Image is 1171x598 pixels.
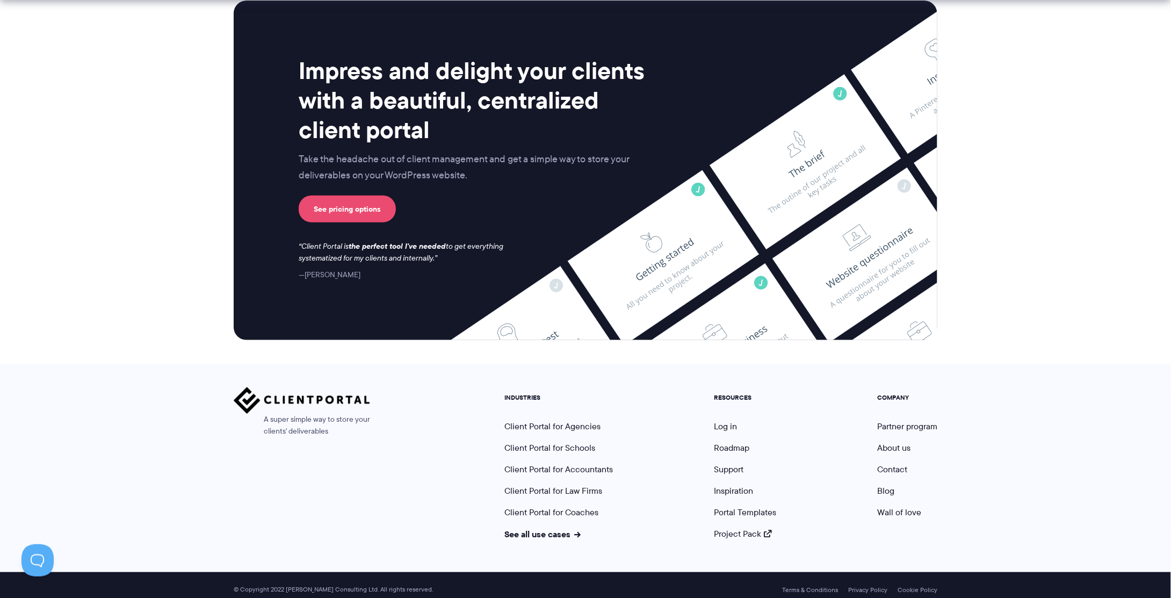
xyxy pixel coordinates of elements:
a: Roadmap [714,442,749,454]
a: Wall of love [877,506,921,518]
a: Support [714,463,743,475]
a: Privacy Policy [848,586,887,594]
h5: RESOURCES [714,394,776,401]
a: Portal Templates [714,506,776,518]
a: About us [877,442,910,454]
iframe: Toggle Customer Support [21,544,54,577]
h5: INDUSTRIES [504,394,613,401]
a: Inspiration [714,485,753,497]
p: Take the headache out of client management and get a simple way to store your deliverables on you... [299,152,652,184]
strong: the perfect tool I've needed [349,240,446,252]
span: © Copyright 2022 [PERSON_NAME] Consulting Ltd. All rights reserved. [228,586,438,594]
a: Client Portal for Schools [504,442,595,454]
a: Log in [714,420,737,433]
a: Project Pack [714,528,772,540]
a: See pricing options [299,196,396,222]
p: Client Portal is to get everything systematized for my clients and internally. [299,241,518,264]
a: Blog [877,485,894,497]
a: See all use cases [504,528,581,541]
h2: Impress and delight your clients with a beautiful, centralized client portal [299,56,652,145]
a: Client Portal for Agencies [504,420,601,433]
a: Cookie Policy [898,586,937,594]
cite: [PERSON_NAME] [299,269,360,280]
a: Client Portal for Accountants [504,463,613,475]
a: Client Portal for Law Firms [504,485,602,497]
span: A super simple way to store your clients' deliverables [234,414,370,437]
a: Partner program [877,420,937,433]
a: Contact [877,463,907,475]
a: Terms & Conditions [782,586,838,594]
h5: COMPANY [877,394,937,401]
a: Client Portal for Coaches [504,506,598,518]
